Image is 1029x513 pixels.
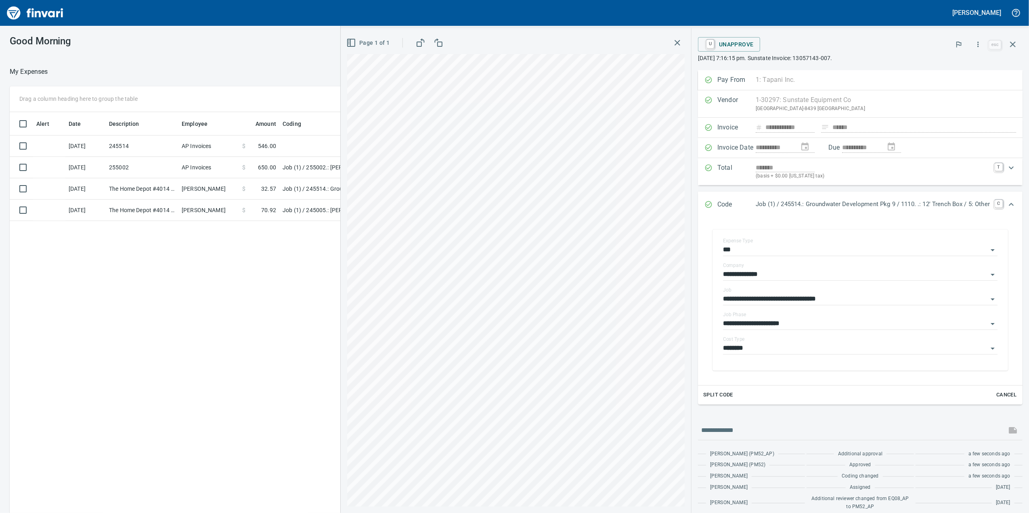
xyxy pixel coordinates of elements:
span: a few seconds ago [968,450,1010,458]
span: 70.92 [261,206,276,214]
td: The Home Depot #4014 [GEOGRAPHIC_DATA] OR [106,178,178,200]
td: AP Invoices [178,157,239,178]
td: 245514 [106,136,178,157]
label: Job [723,288,731,292]
button: Open [987,294,998,305]
button: More [969,35,987,53]
button: Open [987,343,998,354]
span: Employee [182,119,207,129]
span: [PERSON_NAME] (PM52_AP) [710,450,774,458]
span: Date [69,119,81,129]
button: [PERSON_NAME] [951,6,1003,19]
td: AP Invoices [178,136,239,157]
button: Flag [950,35,968,53]
span: This records your message into the invoice and notifies anyone mentioned [1003,421,1023,440]
span: Description [109,119,139,129]
span: [DATE] [996,499,1010,507]
a: U [706,40,714,48]
span: Alert [36,119,49,129]
div: Expand [698,192,1023,218]
span: Date [69,119,92,129]
td: [DATE] [65,136,106,157]
td: [PERSON_NAME] [178,200,239,221]
span: [PERSON_NAME] [710,472,748,480]
span: Unapprove [704,38,754,51]
div: Expand [698,158,1023,185]
span: Page 1 of 1 [348,38,390,48]
span: [DATE] [996,484,1010,492]
p: Code [717,200,756,210]
h5: [PERSON_NAME] [953,8,1001,17]
span: a few seconds ago [968,461,1010,469]
td: Job (1) / 245005.: [PERSON_NAME] Creek Subdivision / 1013. .: Cleanup/Punchlist / 5: Other [279,200,481,221]
span: Additional approval [838,450,882,458]
span: Additional reviewer changed from EQ08_AP to PM52_AP [811,495,910,511]
span: Close invoice [987,35,1023,54]
a: esc [989,40,1001,49]
span: Employee [182,119,218,129]
td: Job (1) / 255002.: [PERSON_NAME][GEOGRAPHIC_DATA] Phase 2 & 3 [279,157,481,178]
span: Approved [849,461,871,469]
label: Company [723,263,744,268]
button: Page 1 of 1 [345,35,393,50]
td: The Home Depot #4014 [GEOGRAPHIC_DATA] OR [106,200,178,221]
nav: breadcrumb [10,67,48,77]
span: [PERSON_NAME] [710,484,748,492]
a: T [995,163,1003,171]
span: 650.00 [258,163,276,171]
span: Alert [36,119,60,129]
label: Cost Type [723,337,745,342]
p: Total [717,163,756,180]
p: Drag a column heading here to group the table [19,95,138,103]
span: Amount [256,119,276,129]
span: a few seconds ago [968,472,1010,480]
p: [DATE] 7:16:15 pm. Sunstate Invoice: 13057143-007. [698,54,1023,62]
span: $ [242,142,245,150]
h3: Good Morning [10,35,266,47]
label: Expense Type [723,238,753,243]
td: Job (1) / 245514.: Groundwater Development Pkg 9 / 1013. .: Cleanup/Punchlist / 5: Other [279,178,481,200]
td: [DATE] [65,200,106,221]
span: [PERSON_NAME] [710,499,748,507]
span: Coding changed [842,472,878,480]
p: My Expenses [10,67,48,77]
td: [PERSON_NAME] [178,178,239,200]
span: Coding [283,119,301,129]
span: 32.57 [261,185,276,193]
a: C [995,200,1003,208]
span: Split Code [703,390,733,400]
span: $ [242,163,245,171]
label: Job Phase [723,312,746,317]
span: Description [109,119,150,129]
button: UUnapprove [698,37,760,52]
td: [DATE] [65,178,106,200]
span: [PERSON_NAME] (PM52) [710,461,765,469]
p: Job (1) / 245514.: Groundwater Development Pkg 9 / 1110. .: 12' Trench Box / 5: Other [756,200,990,209]
button: Split Code [701,389,735,401]
td: [DATE] [65,157,106,178]
span: Cancel [995,390,1017,400]
button: Open [987,318,998,329]
span: $ [242,185,245,193]
button: Open [987,244,998,256]
img: Finvari [5,3,65,23]
p: (basis + $0.00 [US_STATE] tax) [756,172,990,180]
span: Assigned [850,484,870,492]
span: Amount [245,119,276,129]
button: Open [987,269,998,280]
td: 255002 [106,157,178,178]
div: Expand [698,218,1023,405]
span: $ [242,206,245,214]
span: 546.00 [258,142,276,150]
button: Cancel [993,389,1019,401]
span: Coding [283,119,312,129]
